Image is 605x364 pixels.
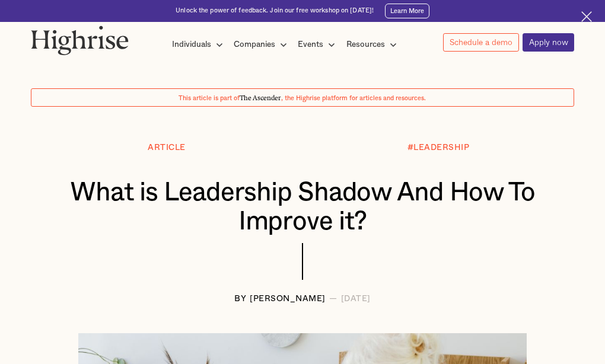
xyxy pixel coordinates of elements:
div: BY [234,295,246,304]
div: Events [298,37,323,52]
a: Schedule a demo [443,33,519,52]
div: Individuals [172,37,227,52]
div: — [329,295,337,304]
div: Article [148,143,186,152]
a: Apply now [523,33,575,52]
div: Companies [234,37,275,52]
div: Unlock the power of feedback. Join our free workshop on [DATE]! [176,7,374,15]
h1: What is Leadership Shadow And How To Improve it? [54,178,551,236]
div: Companies [234,37,291,52]
span: The Ascender [240,92,281,100]
div: Resources [346,37,400,52]
img: Highrise logo [31,25,129,55]
div: Individuals [172,37,211,52]
div: Events [298,37,339,52]
a: Learn More [385,4,429,18]
span: , the Highrise platform for articles and resources. [281,95,426,101]
div: #LEADERSHIP [407,143,470,152]
div: Resources [346,37,385,52]
span: This article is part of [179,95,240,101]
div: [PERSON_NAME] [250,295,326,304]
img: Cross icon [581,11,593,23]
div: [DATE] [341,295,371,304]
